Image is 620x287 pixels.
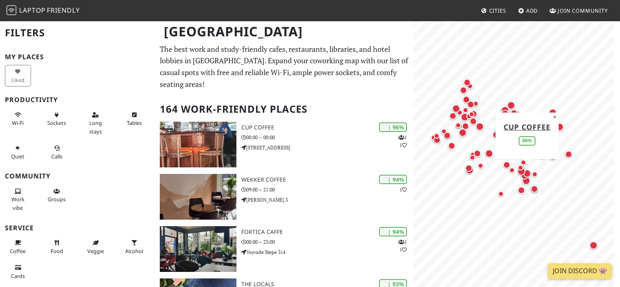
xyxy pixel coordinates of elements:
[379,175,407,184] div: | 94%
[155,226,413,272] a: Fortica caffe | 94% 11 Fortica caffe 08:00 – 23:00 Vojvode Stepe 314
[504,122,551,131] a: Cup Coffee
[155,174,413,220] a: Wekker Coffee | 94% 1 Wekker Coffee 09:00 – 21:00 [PERSON_NAME] 3
[121,236,147,258] button: Alcohol
[5,236,31,258] button: Coffee
[461,94,472,105] div: Map marker
[157,20,412,43] h1: [GEOGRAPHIC_DATA]
[5,96,150,104] h3: Productivity
[5,185,31,214] button: Work vibe
[499,105,511,116] div: Map marker
[241,186,414,194] p: 09:00 – 21:00
[483,148,495,159] div: Map marker
[519,136,535,145] div: 96%
[514,112,525,122] div: Map marker
[505,100,517,111] div: Map marker
[160,122,236,167] img: Cup Coffee
[379,122,407,132] div: | 96%
[494,124,504,134] div: Map marker
[547,151,558,162] div: Map marker
[44,236,70,258] button: Food
[47,6,79,15] span: Friendly
[160,43,408,90] p: The best work and study-friendly cafes, restaurants, libraries, and hotel lobbies in [GEOGRAPHIC_...
[497,112,509,124] div: Map marker
[446,140,457,151] div: Map marker
[464,111,474,121] div: Map marker
[468,109,479,119] div: Map marker
[476,161,485,171] div: Map marker
[457,127,468,138] div: Map marker
[241,238,414,246] p: 08:00 – 23:00
[5,53,150,61] h3: My Places
[516,166,527,177] div: Map marker
[521,175,532,187] div: Map marker
[468,150,478,160] div: Map marker
[515,3,541,18] a: Add
[563,149,574,160] div: Map marker
[468,153,477,162] div: Map marker
[125,247,143,255] span: Alcohol
[5,20,150,45] h2: Filters
[51,153,62,160] span: Video/audio calls
[509,108,519,118] div: Map marker
[19,6,46,15] span: Laptop
[5,261,31,283] button: Cards
[458,85,469,96] div: Map marker
[526,7,538,14] span: Add
[398,133,407,149] p: 1 1
[51,247,63,255] span: Food
[499,108,511,120] div: Map marker
[82,108,108,138] button: Long stays
[5,172,150,180] h3: Community
[7,5,16,15] img: LaptopFriendly
[499,110,510,121] div: Map marker
[548,263,612,279] a: Join Discord 👾
[551,112,558,121] button: Close popup
[471,99,481,109] div: Map marker
[241,144,414,151] p: [STREET_ADDRESS]
[453,120,463,130] div: Map marker
[398,238,407,254] p: 1 1
[241,133,414,141] p: 08:00 – 00:00
[494,113,505,124] div: Map marker
[554,121,565,133] div: Map marker
[497,111,508,122] div: Map marker
[121,108,147,130] button: Tables
[500,111,511,122] div: Map marker
[432,131,441,141] div: Map marker
[12,119,24,127] span: Stable Wi-Fi
[399,186,407,194] p: 1
[462,77,472,88] div: Map marker
[47,119,66,127] span: Power sockets
[241,248,414,256] p: Vojvode Stepe 314
[472,148,483,159] div: Map marker
[529,184,540,194] div: Map marker
[461,105,470,115] div: Map marker
[44,108,70,130] button: Sockets
[439,127,449,136] div: Map marker
[432,135,442,145] div: Map marker
[11,153,24,160] span: Quiet
[241,229,414,236] h3: Fortica caffe
[468,116,479,127] div: Map marker
[82,236,108,258] button: Veggie
[10,247,26,255] span: Coffee
[241,124,414,131] h3: Cup Coffee
[546,3,611,18] a: Join Community
[379,227,407,236] div: | 94%
[547,107,558,118] div: Map marker
[464,165,475,176] div: Map marker
[241,196,414,204] p: [PERSON_NAME] 3
[5,224,150,232] h3: Service
[501,160,512,170] div: Map marker
[448,111,458,121] div: Map marker
[44,185,70,206] button: Groups
[429,133,439,142] div: Map marker
[5,108,31,130] button: Wi-Fi
[241,176,414,183] h3: Wekker Coffee
[48,196,66,203] span: Group tables
[465,81,475,91] div: Map marker
[519,158,528,167] div: Map marker
[11,196,24,211] span: People working
[521,168,533,179] div: Map marker
[516,163,525,173] div: Map marker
